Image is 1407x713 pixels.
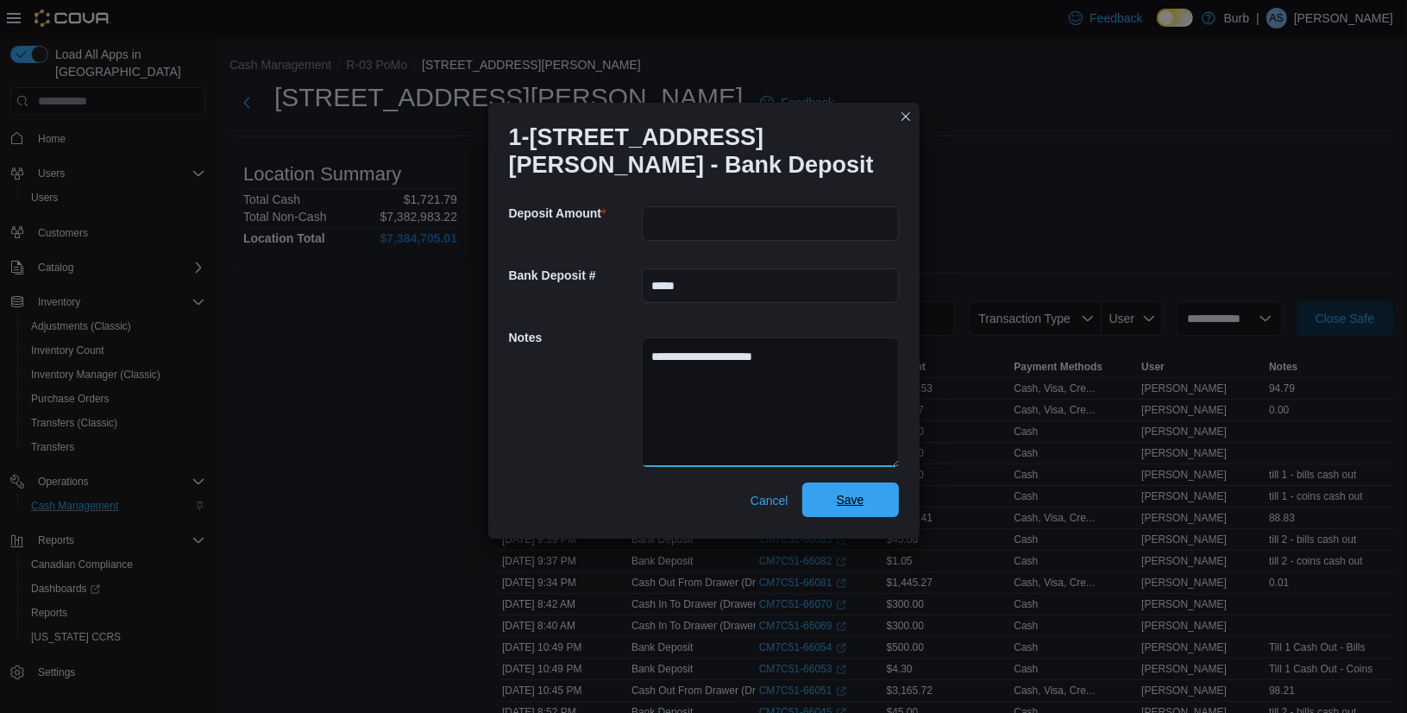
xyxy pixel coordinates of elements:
span: Cancel [751,492,788,509]
button: Cancel [744,483,795,518]
h5: Deposit Amount [509,196,638,230]
h5: Bank Deposit # [509,258,638,293]
h1: 1-[STREET_ADDRESS][PERSON_NAME] - Bank Deposit [509,123,885,179]
button: Save [802,483,899,517]
span: Save [837,491,864,508]
h5: Notes [509,320,638,355]
button: Closes this modal window [895,106,916,127]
